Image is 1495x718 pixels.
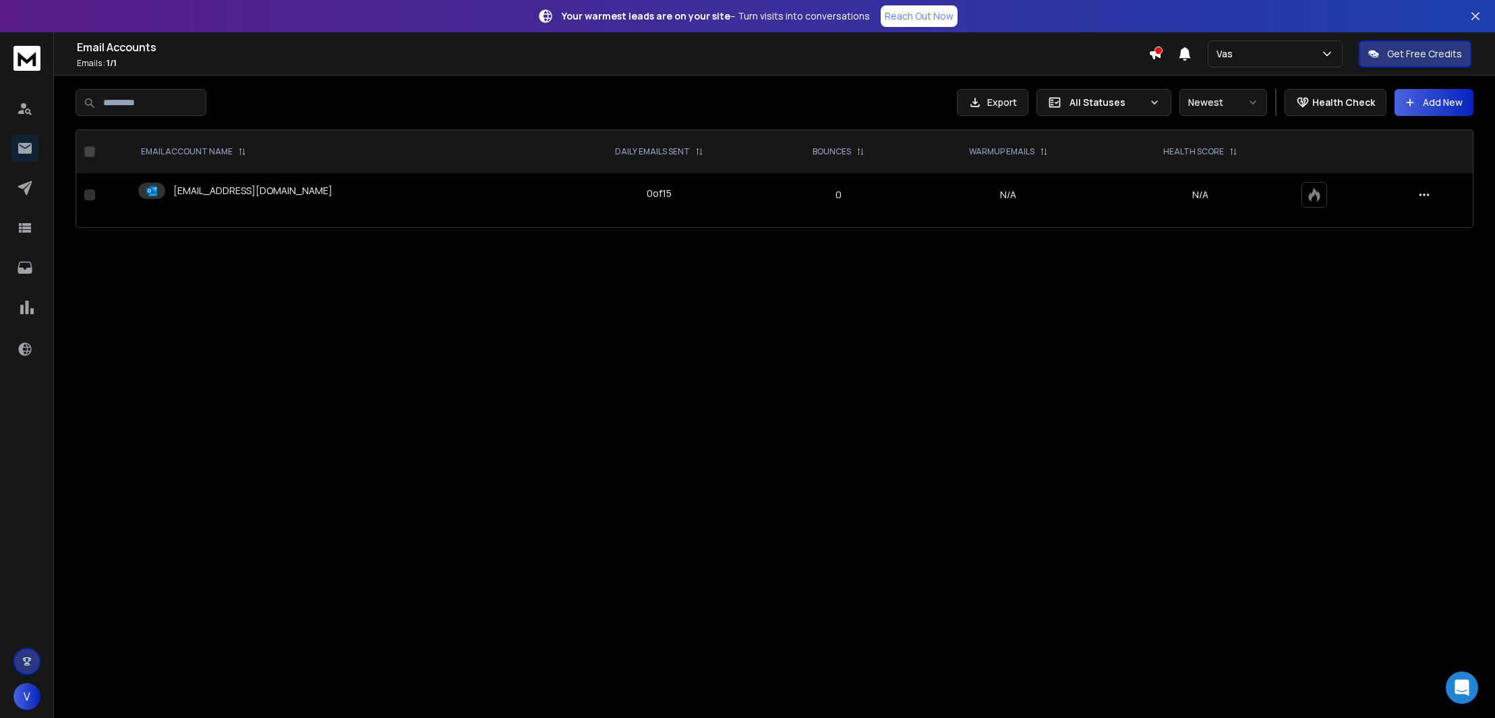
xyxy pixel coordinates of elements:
[1216,47,1238,61] p: Vas
[1179,89,1267,116] button: Newest
[885,9,954,23] p: Reach Out Now
[107,57,117,69] span: 1 / 1
[910,173,1107,216] td: N/A
[562,9,870,23] p: – Turn visits into conversations
[775,188,902,202] p: 0
[141,146,246,157] div: EMAIL ACCOUNT NAME
[1387,47,1462,61] p: Get Free Credits
[77,58,1148,69] p: Emails :
[1115,188,1285,202] p: N/A
[647,187,672,200] div: 0 of 15
[77,39,1148,55] h1: Email Accounts
[13,46,40,71] img: logo
[562,9,730,22] strong: Your warmest leads are on your site
[173,184,332,198] p: [EMAIL_ADDRESS][DOMAIN_NAME]
[1395,89,1473,116] button: Add New
[1312,96,1375,109] p: Health Check
[881,5,958,27] a: Reach Out Now
[1069,96,1144,109] p: All Statuses
[13,683,40,710] button: V
[813,146,851,157] p: BOUNCES
[615,146,690,157] p: DAILY EMAILS SENT
[1285,89,1386,116] button: Health Check
[957,89,1028,116] button: Export
[1446,671,1478,704] div: Open Intercom Messenger
[969,146,1034,157] p: WARMUP EMAILS
[1163,146,1224,157] p: HEALTH SCORE
[1359,40,1471,67] button: Get Free Credits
